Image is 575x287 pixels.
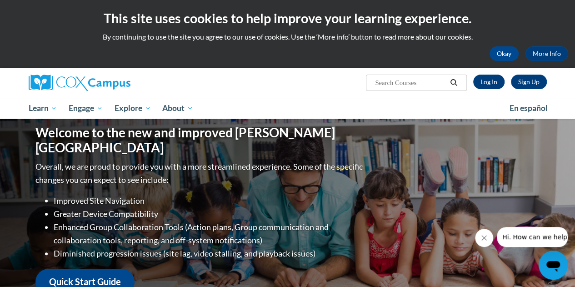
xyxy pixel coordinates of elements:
[504,99,554,118] a: En español
[109,98,157,119] a: Explore
[7,32,568,42] p: By continuing to use the site you agree to our use of cookies. Use the ‘More info’ button to read...
[475,229,493,247] iframe: Close message
[54,207,365,221] li: Greater Device Compatibility
[115,103,151,114] span: Explore
[162,103,193,114] span: About
[69,103,103,114] span: Engage
[374,77,447,88] input: Search Courses
[5,6,74,14] span: Hi. How can we help?
[539,251,568,280] iframe: Button to launch messaging window
[510,103,548,113] span: En español
[29,75,192,91] a: Cox Campus
[63,98,109,119] a: Engage
[35,160,365,186] p: Overall, we are proud to provide you with a more streamlined experience. Some of the specific cha...
[511,75,547,89] a: Register
[497,227,568,247] iframe: Message from company
[490,46,519,61] button: Okay
[525,46,568,61] a: More Info
[473,75,505,89] a: Log In
[54,194,365,207] li: Improved Site Navigation
[28,103,57,114] span: Learn
[23,98,63,119] a: Learn
[29,75,130,91] img: Cox Campus
[54,247,365,260] li: Diminished progression issues (site lag, video stalling, and playback issues)
[35,125,365,156] h1: Welcome to the new and improved [PERSON_NAME][GEOGRAPHIC_DATA]
[54,221,365,247] li: Enhanced Group Collaboration Tools (Action plans, Group communication and collaboration tools, re...
[447,77,460,88] button: Search
[7,9,568,27] h2: This site uses cookies to help improve your learning experience.
[156,98,199,119] a: About
[22,98,554,119] div: Main menu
